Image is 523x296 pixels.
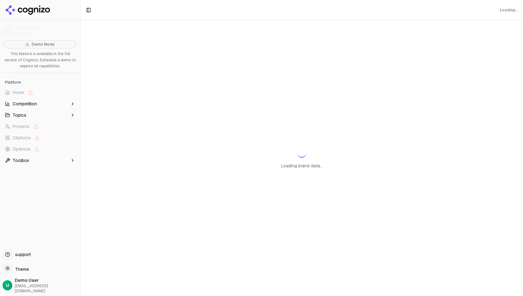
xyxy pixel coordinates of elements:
[500,8,518,13] div: Loading...
[6,282,9,288] span: U
[15,277,78,283] span: Demo User
[13,251,31,258] span: support
[32,42,55,47] span: Demo Mode
[15,283,78,293] span: [EMAIL_ADDRESS][DOMAIN_NAME]
[13,112,26,118] span: Topics
[13,157,29,164] span: Toolbox
[281,163,323,169] p: Loading brand data...
[13,135,31,141] span: Citations
[3,155,78,165] button: Toolbox
[4,51,76,70] p: This feature is available in the full version of Cognizo. Schedule a demo to explore all capabili...
[13,266,29,272] span: Theme
[13,123,30,130] span: Prompts
[3,110,78,120] button: Topics
[3,99,78,109] button: Competition
[13,101,37,107] span: Competition
[13,146,30,152] span: Optimize
[13,89,24,96] span: Home
[3,77,78,87] div: Platform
